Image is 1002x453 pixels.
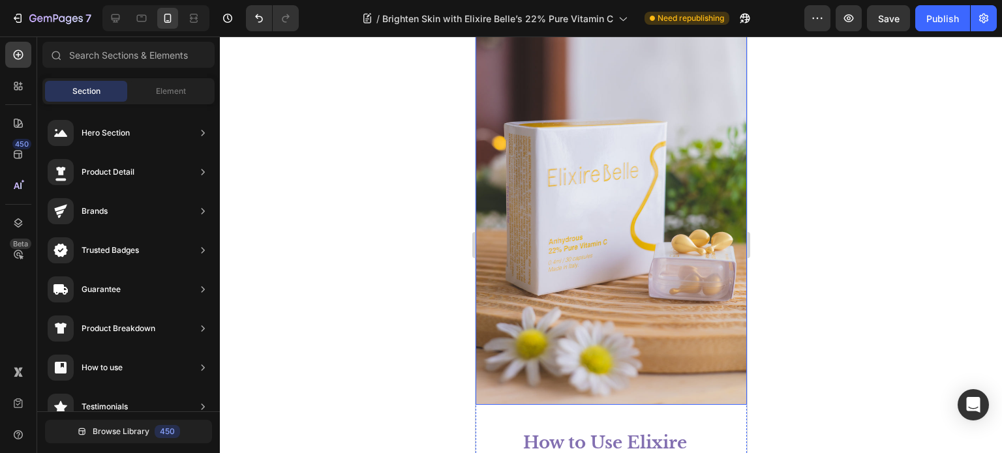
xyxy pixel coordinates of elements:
[12,139,31,149] div: 450
[21,396,237,439] strong: How to Use Elixire Belle’s Vitamin C Serum
[93,426,149,437] span: Browse Library
[82,283,121,296] div: Guarantee
[10,239,31,249] div: Beta
[5,5,97,31] button: 7
[82,126,130,139] div: Hero Section
[45,420,212,443] button: Browse Library450
[82,400,128,413] div: Testimonials
[476,37,747,453] iframe: Design area
[658,12,724,24] span: Need republishing
[958,389,989,420] div: Open Intercom Messenger
[82,205,108,218] div: Brands
[915,5,970,31] button: Publish
[382,12,613,25] span: Brighten Skin with Elixire Belle’s 22% Pure Vitamin C
[926,12,959,25] div: Publish
[867,5,910,31] button: Save
[82,322,155,335] div: Product Breakdown
[72,85,100,97] span: Section
[42,42,215,68] input: Search Sections & Elements
[156,85,186,97] span: Element
[82,244,139,257] div: Trusted Badges
[155,425,180,438] div: 450
[85,10,91,26] p: 7
[246,5,299,31] div: Undo/Redo
[82,166,134,179] div: Product Detail
[878,13,900,24] span: Save
[82,361,123,374] div: How to use
[376,12,380,25] span: /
